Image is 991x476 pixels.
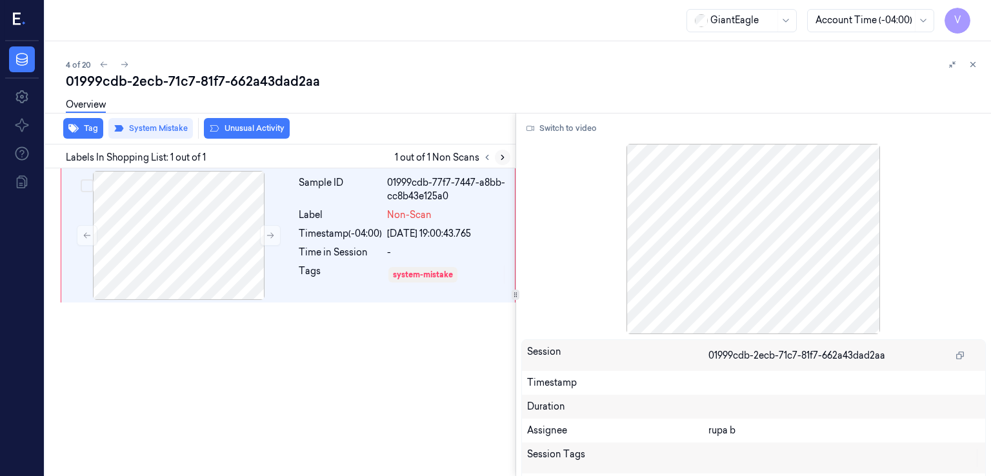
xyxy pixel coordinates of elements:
span: 1 out of 1 Non Scans [395,150,510,165]
div: system-mistake [393,269,453,281]
div: Assignee [527,424,708,437]
div: 01999cdb-77f7-7447-a8bb-cc8b43e125a0 [387,176,507,203]
button: Unusual Activity [204,118,290,139]
span: Non-Scan [387,208,432,222]
button: Switch to video [521,118,602,139]
div: [DATE] 19:00:43.765 [387,227,507,241]
div: - [387,246,507,259]
div: Time in Session [299,246,382,259]
span: 01999cdb-2ecb-71c7-81f7-662a43dad2aa [708,349,885,362]
div: 01999cdb-2ecb-71c7-81f7-662a43dad2aa [66,72,981,90]
div: Tags [299,264,382,285]
div: Label [299,208,382,222]
span: Labels In Shopping List: 1 out of 1 [66,151,206,164]
a: Overview [66,98,106,113]
button: System Mistake [108,118,193,139]
button: V [945,8,970,34]
button: Tag [63,118,103,139]
div: Session Tags [527,448,708,468]
div: Session [527,345,708,366]
div: Sample ID [299,176,382,203]
button: Select row [81,179,94,192]
div: Timestamp (-04:00) [299,227,382,241]
div: Timestamp [527,376,981,390]
div: Duration [527,400,981,413]
span: 4 of 20 [66,59,91,70]
div: rupa b [708,424,981,437]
